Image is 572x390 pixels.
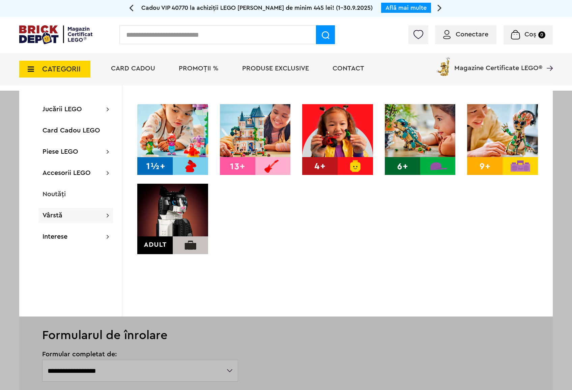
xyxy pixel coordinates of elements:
a: Magazine Certificate LEGO® [542,56,553,63]
span: Cadou VIP 40770 la achiziții LEGO [PERSON_NAME] de minim 445 lei! (1-30.9.2025) [141,5,373,11]
a: Contact [333,65,364,72]
a: PROMOȚII % [179,65,219,72]
a: Card Cadou [111,65,155,72]
small: 0 [538,31,545,38]
a: Produse exclusive [242,65,309,72]
a: Află mai multe [385,5,427,11]
a: Conectare [443,31,488,38]
span: Coș [524,31,536,38]
span: Magazine Certificate LEGO® [454,56,542,71]
span: CATEGORII [42,65,81,73]
span: Conectare [456,31,488,38]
